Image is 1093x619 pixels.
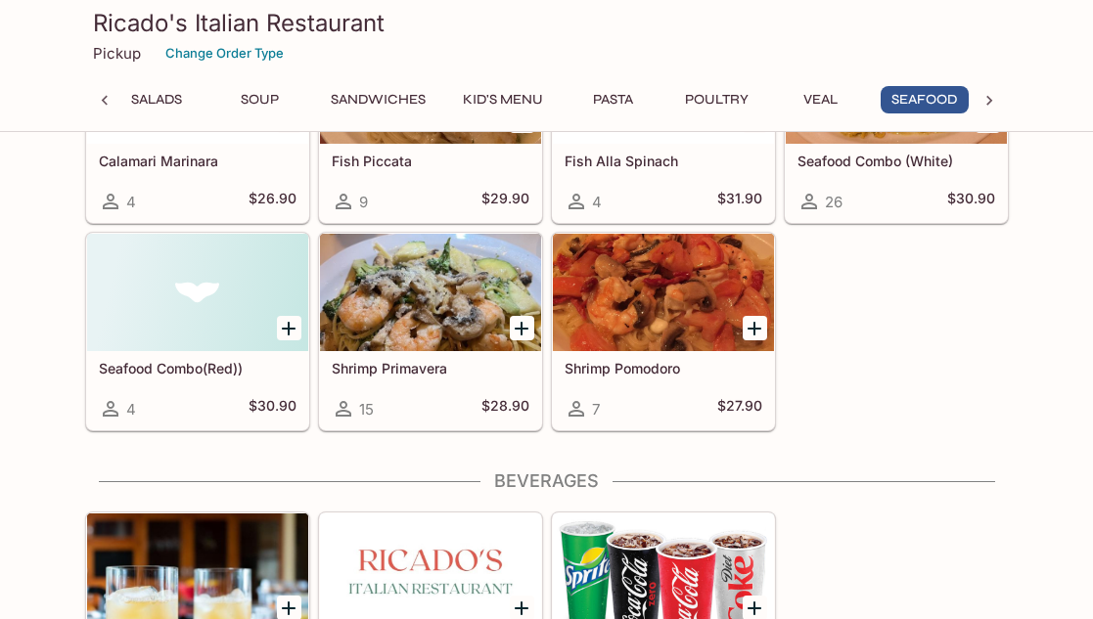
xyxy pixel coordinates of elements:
button: Kid's Menu [452,86,554,113]
h5: Calamari Marinara [99,153,296,169]
span: 4 [126,400,136,419]
button: Veal [777,86,865,113]
span: 4 [592,193,602,211]
h5: $27.90 [717,397,762,420]
span: 7 [592,400,600,419]
h5: $30.90 [947,190,995,213]
button: Pasta [569,86,658,113]
div: Shrimp Primavera [320,234,541,351]
span: 15 [359,400,374,419]
h5: Shrimp Pomodoro [565,360,762,376]
div: Fish Alla Spinach [553,26,774,144]
div: Calamari Marinara [87,26,308,144]
h5: $28.90 [481,397,529,420]
div: Fish Piccata [320,26,541,144]
h5: Seafood Combo(Red)) [99,360,296,376]
button: Seafood [881,86,969,113]
h5: $31.90 [717,190,762,213]
button: Soup [216,86,304,113]
h5: Seafood Combo (White) [797,153,995,169]
h5: Fish Alla Spinach [565,153,762,169]
span: 4 [126,193,136,211]
span: 9 [359,193,368,211]
div: Shrimp Pomodoro [553,234,774,351]
div: Seafood Combo(Red)) [87,234,308,351]
button: Salads [113,86,201,113]
h5: $30.90 [249,397,296,420]
button: Add Shrimp Primavera [510,316,534,340]
div: Seafood Combo (White) [786,26,1007,144]
h5: Fish Piccata [332,153,529,169]
h5: Shrimp Primavera [332,360,529,376]
span: 26 [825,193,843,211]
button: Change Order Type [157,38,293,68]
a: Seafood Combo(Red))4$30.90 [86,233,309,430]
h4: Beverages [85,470,1009,492]
p: Pickup [93,44,141,63]
h3: Ricado's Italian Restaurant [93,8,1001,38]
button: Sandwiches [320,86,436,113]
button: Poultry [673,86,761,113]
a: Shrimp Pomodoro7$27.90 [552,233,775,430]
h5: $26.90 [249,190,296,213]
button: Add Seafood Combo(Red)) [277,316,301,340]
a: Shrimp Primavera15$28.90 [319,233,542,430]
h5: $29.90 [481,190,529,213]
button: Add Shrimp Pomodoro [743,316,767,340]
